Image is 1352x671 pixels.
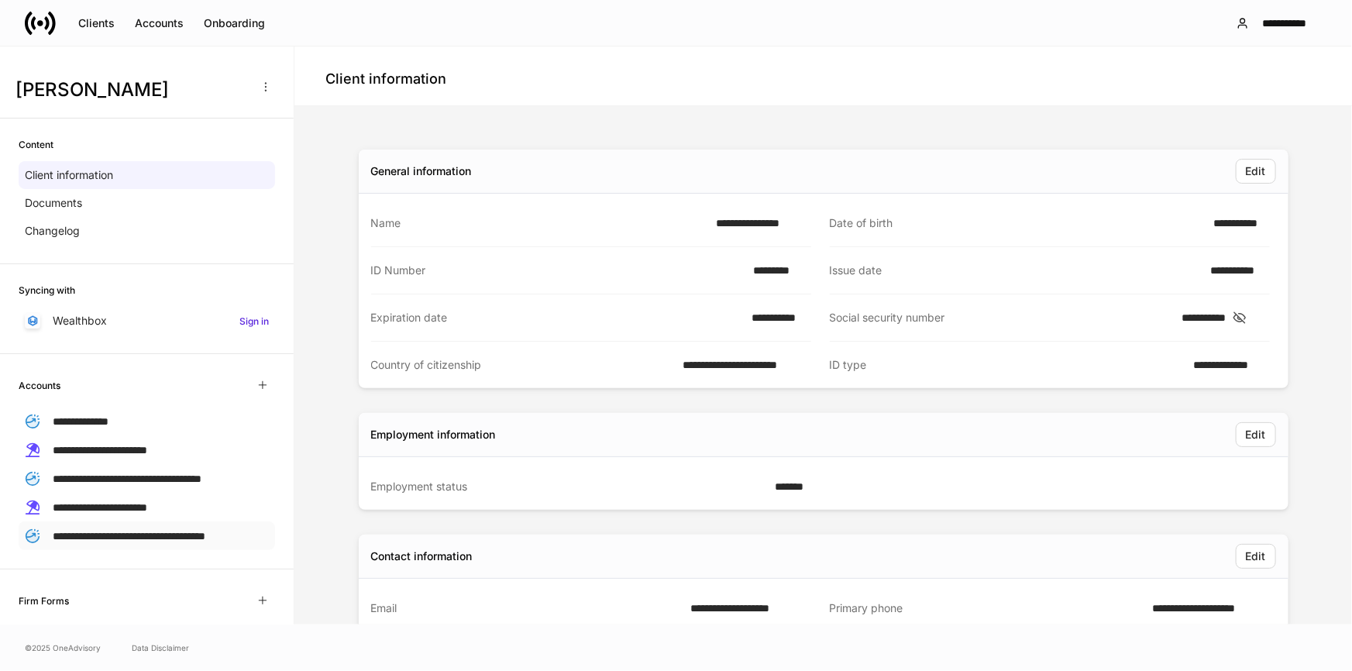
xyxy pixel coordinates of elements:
[239,314,269,329] h6: Sign in
[371,600,682,616] div: Email
[1236,422,1276,447] button: Edit
[371,163,472,179] div: General information
[19,594,69,608] h6: Firm Forms
[371,263,745,278] div: ID Number
[19,378,60,393] h6: Accounts
[25,167,113,183] p: Client information
[53,313,107,329] p: Wealthbox
[830,310,1173,325] div: Social security number
[1236,544,1276,569] button: Edit
[132,642,189,654] a: Data Disclaimer
[371,549,473,564] div: Contact information
[371,479,765,494] div: Employment status
[19,137,53,152] h6: Content
[1246,427,1266,442] div: Edit
[371,427,496,442] div: Employment information
[325,70,446,88] h4: Client information
[1246,549,1266,564] div: Edit
[830,263,1202,278] div: Issue date
[204,15,265,31] div: Onboarding
[19,217,275,245] a: Changelog
[15,77,247,102] h3: [PERSON_NAME]
[68,11,125,36] button: Clients
[371,310,743,325] div: Expiration date
[1246,163,1266,179] div: Edit
[25,642,101,654] span: © 2025 OneAdvisory
[25,223,80,239] p: Changelog
[830,357,1184,373] div: ID type
[19,283,75,298] h6: Syncing with
[19,161,275,189] a: Client information
[125,11,194,36] button: Accounts
[194,11,275,36] button: Onboarding
[1236,159,1276,184] button: Edit
[371,215,707,231] div: Name
[19,189,275,217] a: Documents
[25,195,82,211] p: Documents
[19,307,275,335] a: WealthboxSign in
[78,15,115,31] div: Clients
[830,600,1144,617] div: Primary phone
[830,215,1205,231] div: Date of birth
[371,357,674,373] div: Country of citizenship
[135,15,184,31] div: Accounts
